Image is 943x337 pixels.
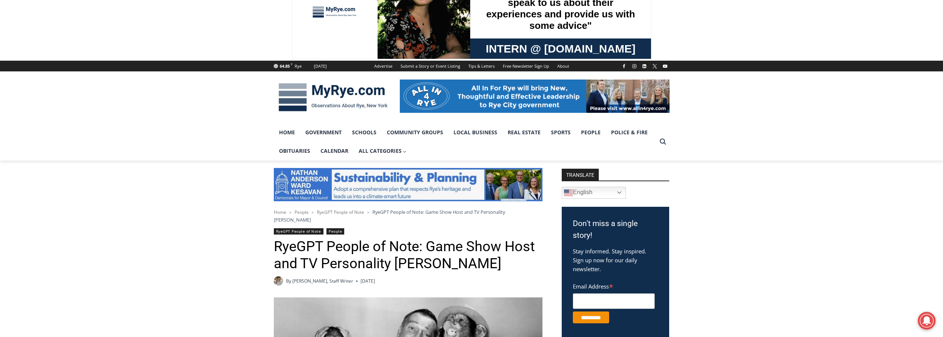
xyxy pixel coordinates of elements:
[274,209,286,215] a: Home
[370,61,396,71] a: Advertise
[274,123,656,161] nav: Primary Navigation
[315,142,353,160] a: Calendar
[83,63,84,70] div: /
[274,228,323,235] a: RyeGPT People of Note
[448,123,502,142] a: Local Business
[194,74,343,90] span: Intern @ [DOMAIN_NAME]
[361,277,375,284] time: [DATE]
[502,123,546,142] a: Real Estate
[291,62,292,66] span: F
[300,123,347,142] a: Government
[499,61,553,71] a: Free Newsletter Sign Up
[274,123,300,142] a: Home
[400,80,670,113] img: All in for Rye
[382,123,448,142] a: Community Groups
[286,277,291,284] span: By
[187,0,350,72] div: "We would have speakers with experience in local journalism speak to us about their experiences a...
[274,209,505,223] span: RyeGPT People of Note: Game Show Host and TV Personality [PERSON_NAME]
[656,135,670,148] button: View Search Form
[353,142,412,160] button: Child menu of All Categories
[295,63,302,70] div: Rye
[370,61,573,71] nav: Secondary Navigation
[620,62,628,71] a: Facebook
[274,276,283,286] a: Author image
[77,63,81,70] div: 2
[6,74,95,91] h4: [PERSON_NAME] Read Sanctuary Fall Fest: [DATE]
[280,63,290,69] span: 64.85
[289,210,292,215] span: >
[274,142,315,160] a: Obituaries
[576,123,606,142] a: People
[573,247,658,273] p: Stay informed. Stay inspired. Sign up now for our daily newsletter.
[326,228,344,235] a: People
[573,279,655,292] label: Email Address
[546,123,576,142] a: Sports
[178,72,359,92] a: Intern @ [DOMAIN_NAME]
[292,278,353,284] a: [PERSON_NAME], Staff Writer
[573,218,658,241] h3: Don't miss a single story!
[274,78,392,117] img: MyRye.com
[317,209,364,215] a: RyeGPT People of Note
[553,61,573,71] a: About
[295,209,309,215] a: People
[0,74,107,92] a: [PERSON_NAME] Read Sanctuary Fall Fest: [DATE]
[396,61,464,71] a: Submit a Story or Event Listing
[274,276,283,286] img: (PHOTO: MyRye.com Summer 2023 intern Beatrice Larzul.)
[347,123,382,142] a: Schools
[314,63,327,70] div: [DATE]
[650,62,659,71] a: X
[274,208,542,223] nav: Breadcrumbs
[564,188,573,197] img: en
[77,22,103,61] div: Birds of Prey: Falcon and hawk demos
[274,238,542,272] h1: RyeGPT People of Note: Game Show Host and TV Personality [PERSON_NAME]
[630,62,639,71] a: Instagram
[562,169,599,181] strong: TRANSLATE
[606,123,653,142] a: Police & Fire
[640,62,649,71] a: Linkedin
[661,62,670,71] a: YouTube
[86,63,90,70] div: 6
[312,210,314,215] span: >
[562,187,626,199] a: English
[464,61,499,71] a: Tips & Letters
[367,210,369,215] span: >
